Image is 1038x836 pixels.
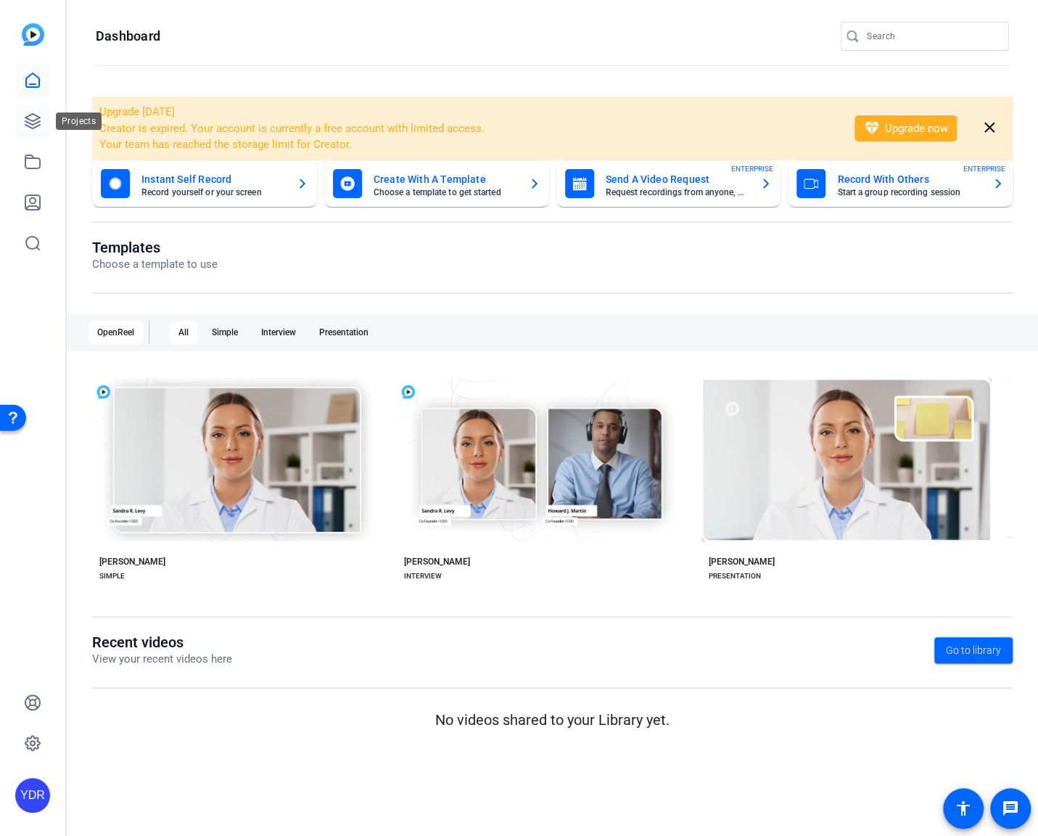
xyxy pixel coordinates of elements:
p: No videos shared to your Library yet. [92,709,1013,731]
mat-card-title: Send A Video Request [606,171,749,188]
span: Upgrade [DATE] [99,105,175,118]
mat-icon: message [1002,800,1019,817]
button: Instant Self RecordRecord yourself or your screen [92,160,317,207]
h1: Dashboard [96,28,160,45]
mat-icon: accessibility [955,800,972,817]
mat-icon: diamond [863,120,881,137]
h1: Templates [92,239,218,256]
button: Send A Video RequestRequest recordings from anyone, anywhereENTERPRISE [556,160,781,207]
div: OpenReel [88,321,143,344]
div: Projects [56,112,102,130]
input: Search [867,28,997,45]
div: YDR [15,778,50,813]
img: blue-gradient.svg [22,23,44,46]
h1: Recent videos [92,634,232,651]
mat-card-title: Record With Others [837,171,981,188]
div: PRESENTATION [709,570,761,582]
p: View your recent videos here [92,651,232,668]
p: Choose a template to use [92,256,218,273]
mat-card-subtitle: Choose a template to get started [374,188,517,197]
span: ENTERPRISE [731,163,773,174]
mat-card-title: Instant Self Record [141,171,285,188]
div: [PERSON_NAME] [99,556,165,567]
li: Creator is expired. Your account is currently a free account with limited access. [99,120,836,137]
a: Go to library [934,637,1013,663]
mat-card-subtitle: Record yourself or your screen [141,188,285,197]
div: SIMPLE [99,570,125,582]
div: [PERSON_NAME] [404,556,470,567]
button: Record With OthersStart a group recording sessionENTERPRISE [788,160,1013,207]
button: Create With A TemplateChoose a template to get started [324,160,549,207]
span: ENTERPRISE [963,163,1005,174]
mat-card-subtitle: Request recordings from anyone, anywhere [606,188,749,197]
span: Go to library [946,643,1001,658]
div: All [170,321,197,344]
div: Interview [252,321,305,344]
div: INTERVIEW [404,570,442,582]
button: Upgrade now [854,115,957,142]
div: Simple [203,321,247,344]
div: [PERSON_NAME] [709,556,775,567]
mat-card-subtitle: Start a group recording session [837,188,981,197]
li: Your team has reached the storage limit for Creator. [99,136,836,153]
mat-icon: close [980,119,998,137]
mat-card-title: Create With A Template [374,171,517,188]
div: Presentation [310,321,377,344]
